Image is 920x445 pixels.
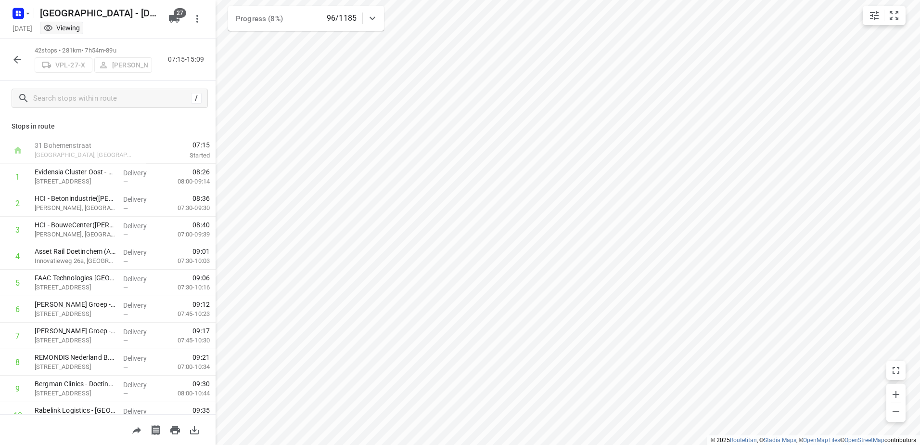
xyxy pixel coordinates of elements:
[15,278,20,288] div: 5
[803,437,840,444] a: OpenMapTiles
[192,273,210,283] span: 09:06
[35,220,115,230] p: HCI - BouweCenter(Nienke Vleemingh)
[35,230,115,239] p: [PERSON_NAME], [GEOGRAPHIC_DATA]
[228,6,384,31] div: Progress (8%)96/1185
[35,389,115,398] p: Vlijtstraat 50-A, Doetinchem
[127,425,146,434] span: Share route
[123,168,159,178] p: Delivery
[12,121,204,131] p: Stops in route
[146,140,210,150] span: 07:15
[844,437,884,444] a: OpenStreetMap
[35,309,115,319] p: Expeditieweg 4, Doetinchem
[43,23,80,33] div: You are currently in view mode. To make any changes, go to edit project.
[123,258,128,265] span: —
[15,305,20,314] div: 6
[35,273,115,283] p: FAAC Technologies Nederland BV - Doetinchem(Tonny Bergevoet)
[35,203,115,213] p: [PERSON_NAME], [GEOGRAPHIC_DATA]
[123,178,128,185] span: —
[35,362,115,372] p: Logistiekweg 14, Doetinchem
[166,425,185,434] span: Print route
[35,256,115,266] p: Innovatieweg 26a, Doetinchem
[123,205,128,212] span: —
[15,358,20,367] div: 8
[327,13,357,24] p: 96/1185
[174,8,186,18] span: 27
[191,93,202,104] div: /
[165,9,184,28] button: 27
[192,194,210,203] span: 08:36
[15,199,20,208] div: 2
[35,326,115,336] p: Van Egmond Groep - Doetinchem - Logistiekweg(Danielle Vos)
[15,384,20,393] div: 9
[146,425,166,434] span: Print shipping labels
[15,252,20,261] div: 4
[162,203,210,213] p: 07:30-09:30
[35,141,135,150] p: 31 Bohemenstraat
[15,331,20,340] div: 7
[35,379,115,389] p: Bergman Clinics - Doetinchem - Huid & Vaten/Ogen(Martijn Buchholz)
[168,54,208,65] p: 07:15-15:09
[13,411,22,420] div: 10
[162,177,210,186] p: 08:00-09:14
[123,364,128,371] span: —
[123,301,159,310] p: Delivery
[123,380,159,390] p: Delivery
[123,221,159,231] p: Delivery
[863,6,906,25] div: small contained button group
[192,406,210,415] span: 09:35
[123,390,128,397] span: —
[123,195,159,204] p: Delivery
[192,353,210,362] span: 09:21
[146,151,210,160] p: Started
[162,230,210,239] p: 07:00-09:39
[192,379,210,389] span: 09:30
[711,437,916,444] li: © 2025 , © , © © contributors
[104,47,106,54] span: •
[35,167,115,177] p: Evidensia Cluster Oost - DGD Vorden(Kitty Stapelbroek)
[192,300,210,309] span: 09:12
[192,247,210,256] span: 09:01
[33,91,191,106] input: Search stops within route
[185,425,204,434] span: Download route
[236,14,283,23] span: Progress (8%)
[123,248,159,257] p: Delivery
[35,336,115,345] p: Logistiekweg 10, Doetinchem
[15,225,20,235] div: 3
[123,406,159,416] p: Delivery
[35,177,115,186] p: Schimmeldijk 1, Dgd Vorden
[865,6,884,25] button: Map settings
[35,150,135,160] p: [GEOGRAPHIC_DATA], [GEOGRAPHIC_DATA]
[123,337,128,344] span: —
[123,231,128,238] span: —
[192,220,210,230] span: 08:40
[162,256,210,266] p: 07:30-10:03
[123,284,128,291] span: —
[884,6,904,25] button: Fit zoom
[123,327,159,337] p: Delivery
[123,274,159,284] p: Delivery
[35,194,115,203] p: HCI - Betonindustrie(Nienke Vleemingh)
[162,283,210,292] p: 07:30-10:16
[192,167,210,177] span: 08:26
[162,389,210,398] p: 08:00-10:44
[764,437,796,444] a: Stadia Maps
[162,309,210,319] p: 07:45-10:23
[188,9,207,28] button: More
[162,362,210,372] p: 07:00-10:34
[162,336,210,345] p: 07:45-10:30
[35,46,152,55] p: 42 stops • 281km • 7h54m
[35,300,115,309] p: Van Egmond Groep - Doetinchem - Expeditieweg(Rachel Tinneveld)
[35,353,115,362] p: REMONDIS Nederland B.V. - Doetinchem(Jolanda Veenhuis / Hans Radstaak)
[35,247,115,256] p: Asset Rail Doetinchem (Ambius klantenservice)
[35,406,115,415] p: Rabelink Logistics - Doetinchem Vlijtstraat(Marcelino Elting)
[123,311,128,318] span: —
[123,353,159,363] p: Delivery
[730,437,757,444] a: Routetitan
[192,326,210,336] span: 09:17
[15,172,20,182] div: 1
[106,47,116,54] span: 89u
[35,283,115,292] p: Transportweg 12-01, Doetinchem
